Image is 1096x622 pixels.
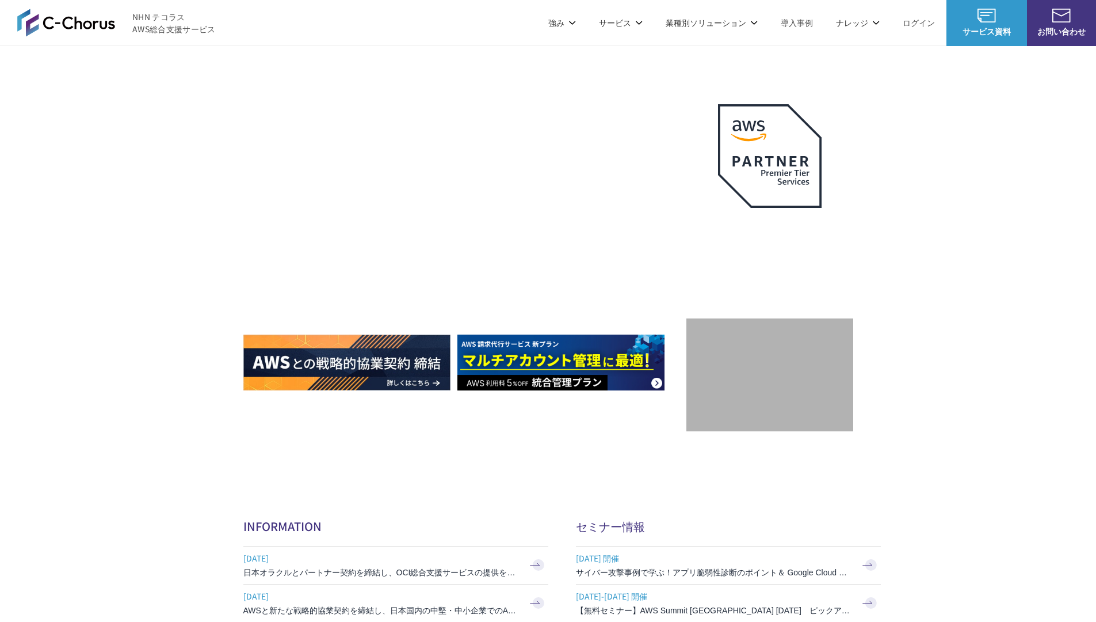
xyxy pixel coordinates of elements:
span: NHN テコラス AWS総合支援サービス [132,11,216,35]
a: 導入事例 [781,17,813,29]
span: [DATE]-[DATE] 開催 [576,587,852,605]
h2: セミナー情報 [576,518,881,534]
img: AWSとの戦略的協業契約 締結 [243,335,450,390]
a: [DATE] 開催 サイバー攻撃事例で学ぶ！アプリ脆弱性診断のポイント＆ Google Cloud セキュリティ対策 [576,547,881,584]
img: 契約件数 [709,336,830,420]
img: AWSプレミアティアサービスパートナー [718,104,822,208]
p: 最上位プレミアティア サービスパートナー [704,222,835,266]
a: [DATE] 日本オラクルとパートナー契約を締結し、OCI総合支援サービスの提供を開始 [243,547,548,584]
a: [DATE] AWSと新たな戦略的協業契約を締結し、日本国内の中堅・中小企業でのAWS活用を加速 [243,585,548,622]
h1: AWS ジャーニーの 成功を実現 [243,189,686,300]
span: [DATE] [243,587,520,605]
span: お問い合わせ [1027,25,1096,37]
a: ログイン [903,17,935,29]
p: 業種別ソリューション [666,17,758,29]
h3: AWSと新たな戦略的協業契約を締結し、日本国内の中堅・中小企業でのAWS活用を加速 [243,605,520,616]
span: [DATE] [243,549,520,567]
h3: 日本オラクルとパートナー契約を締結し、OCI総合支援サービスの提供を開始 [243,567,520,578]
img: AWS請求代行サービス 統合管理プラン [457,335,665,390]
img: AWS総合支援サービス C-Chorus [17,9,115,36]
p: 強み [548,17,576,29]
h3: 【無料セミナー】AWS Summit [GEOGRAPHIC_DATA] [DATE] ピックアップセッション [576,605,852,616]
a: [DATE]-[DATE] 開催 【無料セミナー】AWS Summit [GEOGRAPHIC_DATA] [DATE] ピックアップセッション [576,585,881,622]
span: [DATE] 開催 [576,549,852,567]
p: サービス [599,17,643,29]
p: ナレッジ [836,17,880,29]
h2: INFORMATION [243,518,548,534]
img: お問い合わせ [1052,9,1071,22]
em: AWS [757,222,782,238]
span: サービス資料 [946,25,1027,37]
h3: サイバー攻撃事例で学ぶ！アプリ脆弱性診断のポイント＆ Google Cloud セキュリティ対策 [576,567,852,578]
img: AWS総合支援サービス C-Chorus サービス資料 [977,9,996,22]
a: AWS総合支援サービス C-Chorus NHN テコラスAWS総合支援サービス [17,9,216,36]
p: AWSの導入からコスト削減、 構成・運用の最適化からデータ活用まで 規模や業種業態を問わない マネージドサービスで [243,127,686,178]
